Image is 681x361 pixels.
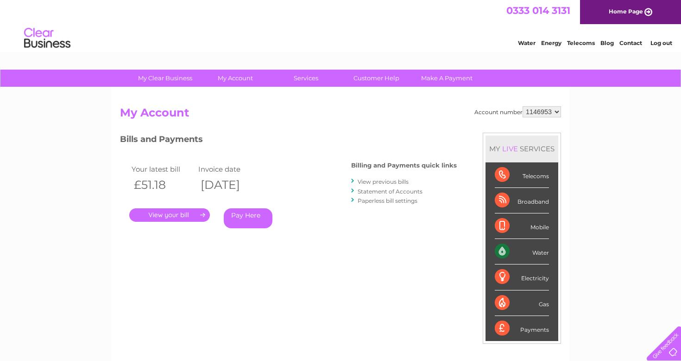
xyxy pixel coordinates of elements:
td: Invoice date [196,163,263,175]
div: Telecoms [495,162,549,188]
a: Make A Payment [409,70,485,87]
a: My Account [197,70,274,87]
a: Log out [650,39,672,46]
a: My Clear Business [127,70,203,87]
img: logo.png [24,24,71,52]
div: Payments [495,316,549,341]
div: Water [495,239,549,264]
a: Water [518,39,536,46]
h4: Billing and Payments quick links [351,162,457,169]
h3: Bills and Payments [120,133,457,149]
div: Broadband [495,188,549,213]
a: Contact [619,39,642,46]
div: Clear Business is a trading name of Verastar Limited (registered in [GEOGRAPHIC_DATA] No. 3667643... [122,5,560,45]
div: Gas [495,290,549,316]
div: MY SERVICES [486,135,558,162]
a: Blog [600,39,614,46]
a: Services [268,70,344,87]
a: Energy [541,39,561,46]
a: Pay Here [224,208,272,228]
a: Telecoms [567,39,595,46]
a: View previous bills [358,178,409,185]
a: Paperless bill settings [358,197,417,204]
th: [DATE] [196,175,263,194]
h2: My Account [120,106,561,124]
div: Electricity [495,264,549,290]
a: Statement of Accounts [358,188,422,195]
td: Your latest bill [129,163,196,175]
div: Mobile [495,213,549,239]
th: £51.18 [129,175,196,194]
a: Customer Help [338,70,415,87]
div: LIVE [500,144,520,153]
a: 0333 014 3131 [506,5,570,16]
a: . [129,208,210,222]
div: Account number [474,106,561,117]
